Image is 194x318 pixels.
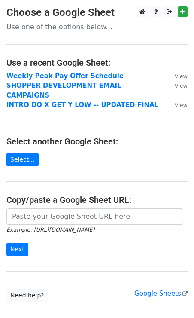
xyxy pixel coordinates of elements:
[6,82,121,99] a: SHOPPER DEVELOPMENT EMAIL CAMPAIGNS
[6,58,188,68] h4: Use a recent Google Sheet:
[6,22,188,31] p: Use one of the options below...
[6,72,124,80] a: Weekly Peak Pay Offer Schedule
[6,289,48,302] a: Need help?
[166,101,188,109] a: View
[6,136,188,147] h4: Select another Google Sheet:
[134,290,188,297] a: Google Sheets
[6,153,39,166] a: Select...
[175,73,188,79] small: View
[6,195,188,205] h4: Copy/paste a Google Sheet URL:
[6,208,183,225] input: Paste your Google Sheet URL here
[175,83,188,89] small: View
[166,72,188,80] a: View
[166,82,188,89] a: View
[175,102,188,108] small: View
[6,101,158,109] a: INTRO DO X GET Y LOW -- UPDATED FINAL
[6,6,188,19] h3: Choose a Google Sheet
[6,226,94,233] small: Example: [URL][DOMAIN_NAME]
[6,243,28,256] input: Next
